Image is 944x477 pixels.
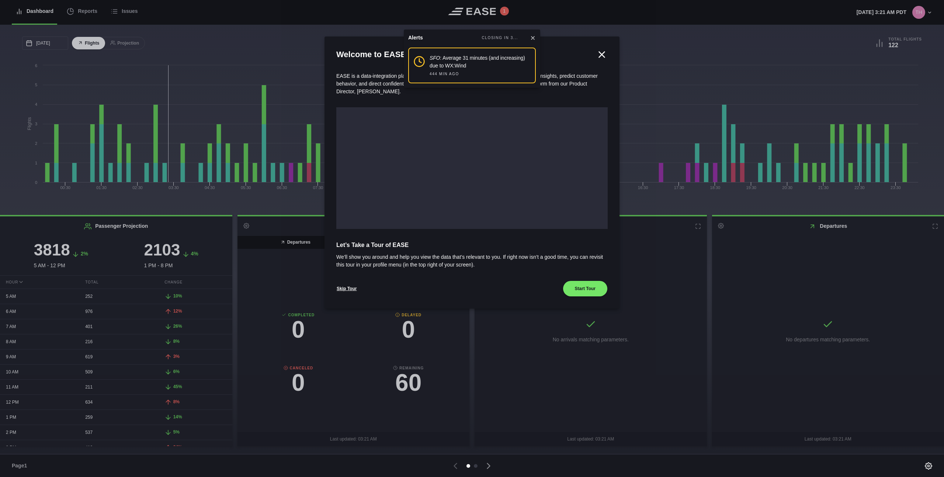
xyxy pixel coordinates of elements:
[336,107,608,229] iframe: onboarding
[12,462,30,470] span: Page 1
[430,55,440,61] em: SFO
[336,281,357,297] button: Skip Tour
[482,35,518,41] div: CLOSING IN 3...
[430,54,531,70] div: : Average 31 minutes (and increasing) due to WX:Wind
[336,241,608,250] span: Let’s Take a Tour of EASE
[408,34,423,42] div: Alerts
[336,73,598,94] span: EASE is a data-integration platform for real-time operational responses. Collect key data insight...
[563,281,608,297] button: Start Tour
[430,71,459,77] div: 444 MIN AGO
[336,48,596,60] h2: Welcome to EASE!
[336,253,608,269] span: We’ll show you around and help you view the data that’s relevant to you. If right now isn’t a goo...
